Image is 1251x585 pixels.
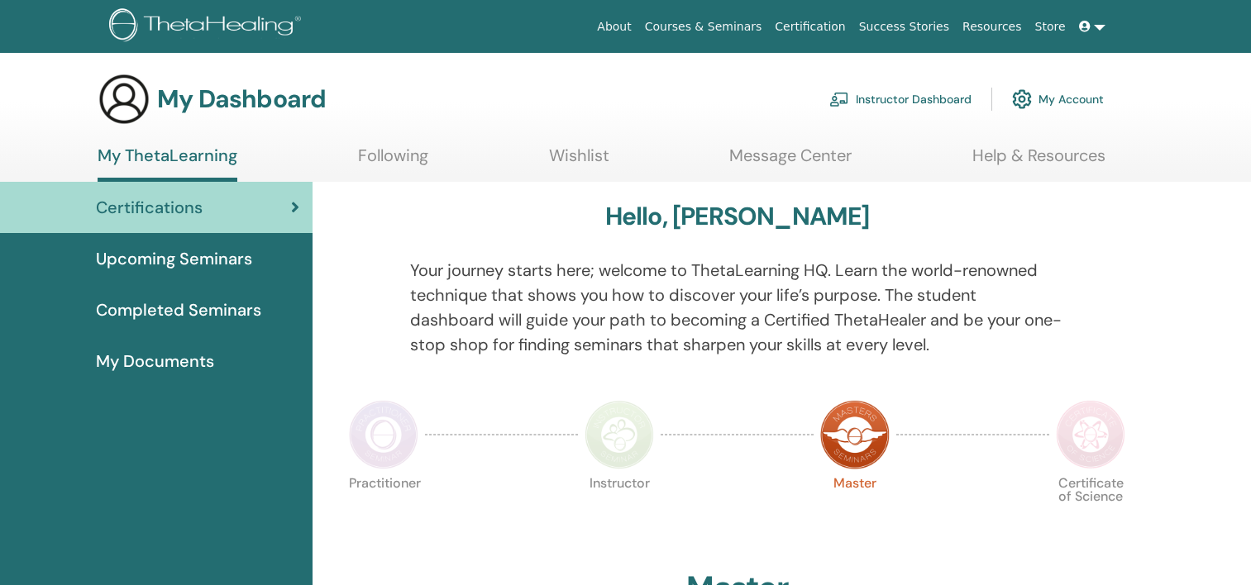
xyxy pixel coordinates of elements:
[109,8,307,45] img: logo.png
[1029,12,1072,42] a: Store
[829,92,849,107] img: chalkboard-teacher.svg
[956,12,1029,42] a: Resources
[96,246,252,271] span: Upcoming Seminars
[349,400,418,469] img: Practitioner
[1012,85,1032,113] img: cog.svg
[96,349,214,373] span: My Documents
[410,258,1064,357] p: Your journey starts here; welcome to ThetaLearning HQ. Learn the world-renowned technique that sh...
[1056,477,1125,546] p: Certificate of Science
[729,145,852,178] a: Message Center
[1012,81,1104,117] a: My Account
[638,12,769,42] a: Courses & Seminars
[852,12,956,42] a: Success Stories
[585,400,654,469] img: Instructor
[820,477,890,546] p: Master
[820,400,890,469] img: Master
[768,12,852,42] a: Certification
[972,145,1105,178] a: Help & Resources
[358,145,428,178] a: Following
[829,81,972,117] a: Instructor Dashboard
[549,145,609,178] a: Wishlist
[96,297,261,322] span: Completed Seminars
[98,145,237,182] a: My ThetaLearning
[590,12,637,42] a: About
[96,195,203,220] span: Certifications
[605,202,870,231] h3: Hello, [PERSON_NAME]
[585,477,654,546] p: Instructor
[98,73,150,126] img: generic-user-icon.jpg
[1056,400,1125,469] img: Certificate of Science
[157,84,326,114] h3: My Dashboard
[349,477,418,546] p: Practitioner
